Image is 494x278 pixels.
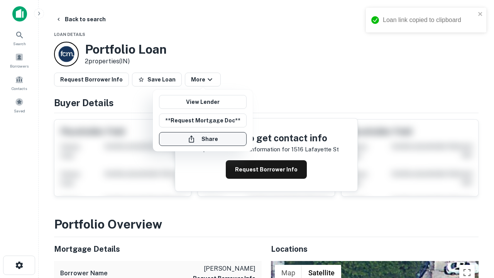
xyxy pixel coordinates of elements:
[159,114,247,127] button: **Request Mortgage Doc**
[383,15,475,25] div: Loan link copied to clipboard
[455,192,494,229] iframe: Chat Widget
[478,11,483,18] button: close
[159,95,247,109] a: View Lender
[159,132,247,146] button: Share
